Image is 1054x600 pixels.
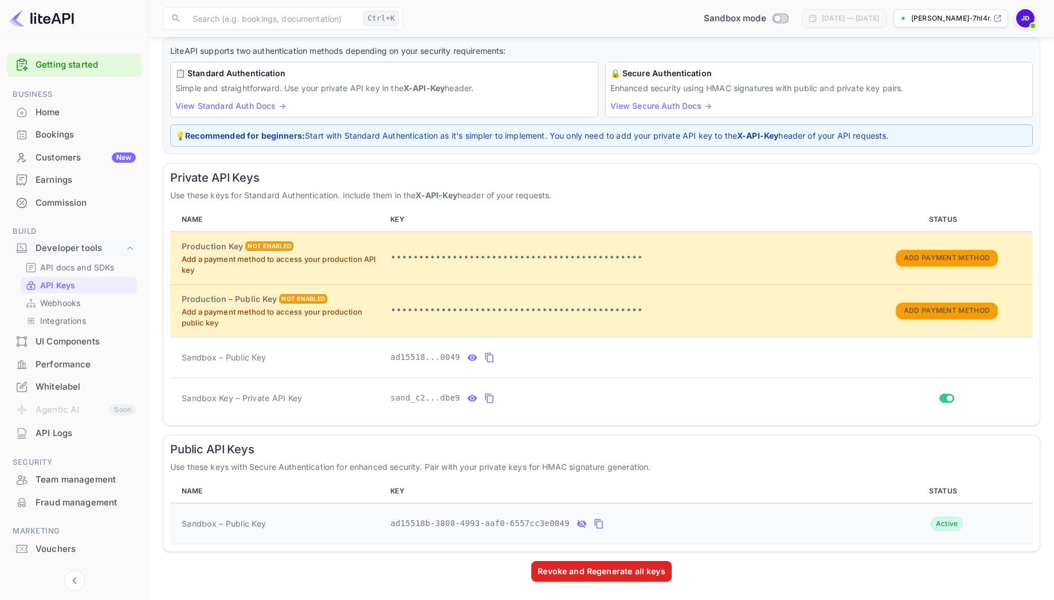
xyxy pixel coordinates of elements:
[7,538,142,559] a: Vouchers
[182,293,277,305] h6: Production – Public Key
[9,9,74,28] img: LiteAPI logo
[416,190,457,200] strong: X-API-Key
[403,83,445,93] strong: X-API-Key
[7,53,142,77] div: Getting started
[36,473,136,487] div: Team management
[36,358,136,371] div: Performance
[7,147,142,169] div: CustomersNew
[25,315,132,327] a: Integrations
[36,335,136,348] div: UI Components
[737,131,778,140] strong: X-API-Key
[25,279,132,291] a: API Keys
[896,303,998,319] button: Add Payment Method
[182,240,243,253] h6: Production Key
[610,101,712,111] a: View Secure Auth Docs →
[21,295,137,311] div: Webhooks
[25,297,132,309] a: Webhooks
[170,171,1033,185] h6: Private API Keys
[7,376,142,398] div: Whitelabel
[170,480,386,503] th: NAME
[704,12,766,25] span: Sandbox mode
[36,174,136,187] div: Earnings
[25,261,132,273] a: API docs and SDKs
[7,538,142,560] div: Vouchers
[7,422,142,445] div: API Logs
[170,189,1033,201] p: Use these keys for Standard Authentication. Include them in the header of your requests.
[40,261,115,273] p: API docs and SDKs
[175,82,593,94] p: Simple and straightforward. Use your private API key in the header.
[822,13,879,23] div: [DATE] — [DATE]
[170,45,1033,57] p: LiteAPI supports two authentication methods depending on your security requirements:
[36,197,136,210] div: Commission
[279,294,327,304] div: Not enabled
[185,131,305,140] strong: Recommended for beginners:
[170,442,1033,456] h6: Public API Keys
[182,517,266,530] span: Sandbox – Public Key
[36,381,136,394] div: Whitelabel
[21,259,137,276] div: API docs and SDKs
[175,67,593,80] h6: 📋 Standard Authentication
[7,331,142,352] a: UI Components
[7,469,142,491] div: Team management
[699,12,793,25] div: Switch to Production mode
[36,128,136,142] div: Bookings
[36,496,136,509] div: Fraud management
[7,492,142,514] div: Fraud management
[7,331,142,353] div: UI Components
[610,82,1028,94] p: Enhanced security using HMAC signatures with public and private key pairs.
[36,543,136,556] div: Vouchers
[860,480,1033,503] th: STATUS
[175,101,286,111] a: View Standard Auth Docs →
[245,241,293,251] div: Not enabled
[7,101,142,124] div: Home
[7,147,142,168] a: CustomersNew
[363,11,399,26] div: Ctrl+K
[7,376,142,397] a: Whitelabel
[896,305,998,315] a: Add Payment Method
[170,208,1033,418] table: private api keys table
[896,250,998,266] button: Add Payment Method
[40,315,86,327] p: Integrations
[7,124,142,145] a: Bookings
[21,312,137,329] div: Integrations
[7,192,142,213] a: Commission
[390,304,856,317] p: •••••••••••••••••••••••••••••••••••••••••••••
[911,13,991,23] p: [PERSON_NAME]-7hl4r.nui...
[7,525,142,538] span: Marketing
[182,351,266,363] span: Sandbox – Public Key
[7,492,142,513] a: Fraud management
[21,277,137,293] div: API Keys
[390,351,460,363] span: ad15518...0049
[7,354,142,375] a: Performance
[36,427,136,440] div: API Logs
[390,517,569,530] span: ad15518b-3808-4993-aaf0-6557cc3e0049
[170,461,1033,473] p: Use these keys with Secure Authentication for enhanced security. Pair with your private keys for ...
[40,297,80,309] p: Webhooks
[7,422,142,444] a: API Logs
[182,254,381,276] p: Add a payment method to access your production API key
[182,307,381,329] p: Add a payment method to access your production public key
[36,58,136,72] a: Getting started
[386,208,860,232] th: KEY
[390,251,856,265] p: •••••••••••••••••••••••••••••••••••••••••••••
[7,101,142,123] a: Home
[36,151,136,164] div: Customers
[7,456,142,469] span: Security
[112,152,136,163] div: New
[170,208,386,232] th: NAME
[860,208,1033,232] th: STATUS
[7,469,142,490] a: Team management
[7,238,142,258] div: Developer tools
[538,565,665,577] div: Revoke and Regenerate all keys
[1016,9,1035,28] img: Jose Dacosta
[386,480,860,503] th: KEY
[7,354,142,376] div: Performance
[170,378,386,418] td: Sandbox Key – Private API Key
[896,252,998,262] a: Add Payment Method
[7,225,142,238] span: Build
[40,279,75,291] p: API Keys
[36,106,136,119] div: Home
[610,67,1028,80] h6: 🔒 Secure Authentication
[170,480,1033,544] table: public api keys table
[175,130,1028,142] p: 💡 Start with Standard Authentication as it's simpler to implement. You only need to add your priv...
